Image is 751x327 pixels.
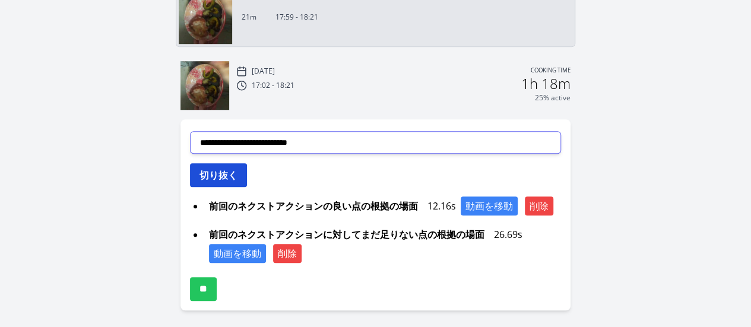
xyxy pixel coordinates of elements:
button: 動画を移動 [461,196,518,215]
div: 26.69s [204,225,561,263]
p: [DATE] [252,66,275,76]
p: 25% active [535,93,571,103]
p: 17:59 - 18:21 [275,12,318,22]
div: 12.16s [204,196,561,215]
button: 切り抜く [190,163,247,187]
p: 17:02 - 18:21 [252,81,294,90]
span: 前回のネクストアクションに対してまだ足りない点の根拠の場面 [204,225,489,244]
button: 動画を移動 [209,244,266,263]
button: 削除 [273,244,302,263]
p: 21m [242,12,256,22]
button: 削除 [525,196,553,215]
h2: 1h 18m [521,77,571,91]
p: Cooking time [531,66,571,77]
img: 250920090002_thumb.jpeg [180,61,229,110]
span: 前回のネクストアクションの良い点の根拠の場面 [204,196,423,215]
